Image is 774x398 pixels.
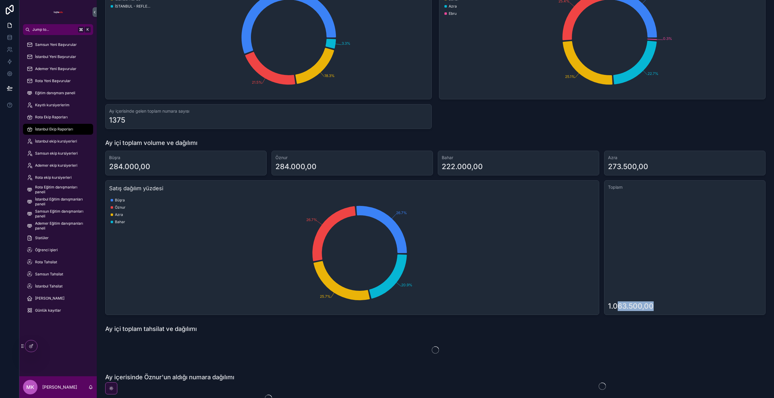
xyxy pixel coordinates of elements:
[23,136,93,147] a: İstanbul ekip kursiyerleri
[23,148,93,159] a: Samsun ekip kursiyerleri
[35,308,61,313] span: Günlük kayıtlar
[35,185,87,194] span: Rota Eğitim danışmanları paneli
[23,257,93,268] a: Rota Tahsilat
[53,7,63,17] img: App logo
[23,245,93,255] a: Öğrenci işleri
[35,163,77,168] span: Ademer ekip kursiyerleri
[85,27,90,32] span: K
[23,88,93,98] a: Eğitim danışmanı paneli
[23,305,93,316] a: Günlük kayıtlar
[23,100,93,111] a: Kayıtlı kursiyerlerim
[324,73,335,78] tspan: 18.3%
[35,79,71,83] span: Rota Yeni Başvurular
[35,139,77,144] span: İstanbul ekip kursiyerleri
[23,172,93,183] a: Rota ekip kursiyerleri
[23,208,93,219] a: Samsun Eğitim danışmanları paneli
[35,296,64,301] span: [PERSON_NAME]
[26,384,34,391] span: MK
[35,209,87,219] span: Samsun Eğitim danışmanları paneli
[35,127,73,132] span: İstanbul Ekip Raporları
[23,63,93,74] a: Ademer Yeni Başvurular
[35,236,49,240] span: Statüler
[115,4,151,9] span: İSTANBUL - REFLEKSOLOJİ - SON
[109,115,125,125] div: 1375
[23,24,93,35] button: Jump to...K
[23,220,93,231] a: Ademer Eğitim danışmanları paneli
[35,103,70,108] span: Kayıtlı kursiyerlerim
[35,221,87,231] span: Ademer Eğitim danışmanları paneli
[109,155,263,161] h3: Büşra
[109,184,595,193] h3: Satış dağılım yüzdesi
[35,42,77,47] span: Samsun Yeni Başvurular
[648,71,659,76] tspan: 22.7%
[109,162,150,172] div: 284.000,00
[608,155,762,161] h3: Azra
[442,162,483,172] div: 222.000,00
[23,51,93,62] a: İstanbul Yeni Başvurular
[23,196,93,207] a: İstanbul Eğitim danışmanları paneli
[23,184,93,195] a: Rota Eğitim danışmanları paneli
[115,212,123,217] span: Azra
[115,198,125,203] span: Büşra
[35,115,68,120] span: Rota Ekip Raporları
[565,74,575,79] tspan: 25.1%
[105,139,197,147] h1: Ay içi toplam volume ve dağılımı
[35,197,87,207] span: İstanbul Eğitim danışmanları paneli
[442,155,595,161] h3: Bahar
[109,195,595,311] div: chart
[608,162,648,172] div: 273.500,00
[109,108,428,114] h3: Ay içerisinde gelen toplam numara sayısı
[105,325,197,333] h1: Ay içi toplam tahsilat ve dağılımı
[35,151,78,156] span: Samsun ekip kursiyerleri
[42,384,77,390] p: [PERSON_NAME]
[23,124,93,135] a: İstanbul Ekip Raporları
[608,301,654,311] div: 1.063.500,00
[35,54,76,59] span: İstanbul Yeni Başvurular
[608,184,762,190] h3: Toplam
[115,205,125,210] span: Öznur
[23,269,93,280] a: Samsun Tahsilat
[23,293,93,304] a: [PERSON_NAME]
[32,27,76,32] span: Jump to...
[115,220,125,224] span: Bahar
[401,283,412,287] tspan: 20.9%
[275,155,429,161] h3: Öznur
[23,39,93,50] a: Samsun Yeni Başvurular
[342,41,350,46] tspan: 3.3%
[35,91,75,95] span: Eğitim danışmanı paneli
[396,210,407,215] tspan: 26.7%
[35,260,57,265] span: Rota Tahsilat
[35,272,63,277] span: Samsun Tahsilat
[35,284,63,289] span: İstanbul Tahsilat
[449,4,457,9] span: Azra
[449,11,457,16] span: Ebru
[105,373,234,381] h1: Ay içerisinde Öznur'un aldığı numara dağılımı
[23,112,93,123] a: Rota Ekip Raporları
[23,75,93,86] a: Rota Yeni Başvurular
[23,160,93,171] a: Ademer ekip kursiyerleri
[35,66,76,71] span: Ademer Yeni Başvurular
[320,294,331,299] tspan: 25.7%
[35,175,72,180] span: Rota ekip kursiyerleri
[19,35,97,324] div: scrollable content
[23,233,93,243] a: Statüler
[306,217,317,222] tspan: 26.7%
[252,80,262,85] tspan: 21.5%
[23,281,93,292] a: İstanbul Tahsilat
[35,248,58,252] span: Öğrenci işleri
[275,162,317,172] div: 284.000,00
[663,36,672,41] tspan: 0.3%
